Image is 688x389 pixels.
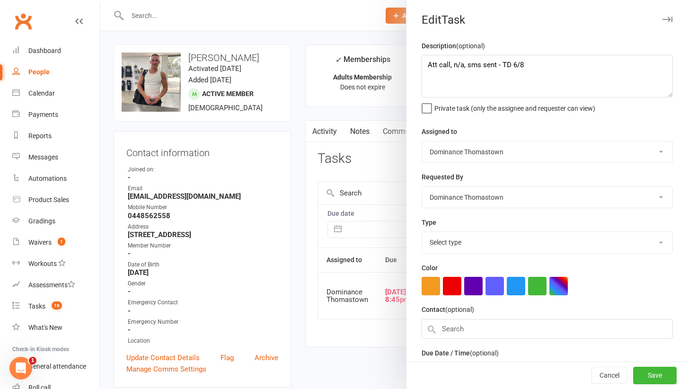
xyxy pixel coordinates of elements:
[12,168,100,189] a: Automations
[28,175,67,182] div: Automations
[12,356,100,377] a: General attendance kiosk mode
[12,125,100,147] a: Reports
[12,253,100,274] a: Workouts
[11,9,35,33] a: Clubworx
[52,301,62,309] span: 16
[434,101,595,112] span: Private task (only the assignee and requester can view)
[470,349,499,357] small: (optional)
[591,367,627,384] button: Cancel
[58,238,65,246] span: 1
[28,68,50,76] div: People
[456,42,485,50] small: (optional)
[28,132,52,140] div: Reports
[422,304,474,315] label: Contact
[422,319,673,339] input: Search
[28,260,57,267] div: Workouts
[12,232,100,253] a: Waivers 1
[422,172,463,182] label: Requested By
[445,306,474,313] small: (optional)
[12,62,100,83] a: People
[12,296,100,317] a: Tasks 16
[422,217,436,228] label: Type
[28,362,86,370] div: General attendance
[28,324,62,331] div: What's New
[28,153,58,161] div: Messages
[12,147,100,168] a: Messages
[29,357,36,364] span: 1
[422,348,499,358] label: Due Date / Time
[12,40,100,62] a: Dashboard
[422,41,485,51] label: Description
[12,189,100,211] a: Product Sales
[28,89,55,97] div: Calendar
[422,263,438,273] label: Color
[28,281,75,289] div: Assessments
[28,302,45,310] div: Tasks
[12,317,100,338] a: What's New
[12,211,100,232] a: Gradings
[28,111,58,118] div: Payments
[28,239,52,246] div: Waivers
[422,126,457,137] label: Assigned to
[633,367,677,384] button: Save
[28,217,55,225] div: Gradings
[12,83,100,104] a: Calendar
[12,274,100,296] a: Assessments
[28,47,61,54] div: Dashboard
[406,13,688,27] div: Edit Task
[9,357,32,380] iframe: Intercom live chat
[28,196,69,203] div: Product Sales
[12,104,100,125] a: Payments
